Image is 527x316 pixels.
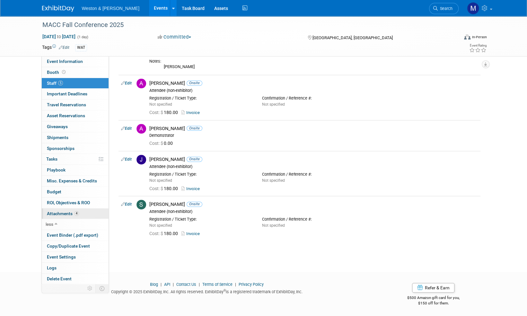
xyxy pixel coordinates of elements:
[136,124,146,134] img: A.jpg
[239,282,264,287] a: Privacy Policy
[149,110,180,115] span: 180.00
[47,113,85,118] span: Asset Reservations
[42,252,109,262] a: Event Settings
[42,154,109,164] a: Tasks
[149,231,180,236] span: 180.00
[59,45,69,50] a: Edit
[42,78,109,89] a: Staff5
[42,198,109,208] a: ROI, Objectives & ROO
[149,80,478,86] div: [PERSON_NAME]
[149,110,164,115] span: Cost: $
[47,124,68,129] span: Giveaways
[82,6,139,11] span: Weston & [PERSON_NAME]
[149,201,478,207] div: [PERSON_NAME]
[136,200,146,209] img: S.jpg
[46,222,53,227] span: less
[47,189,61,194] span: Budget
[150,282,158,287] a: Blog
[469,44,486,47] div: Event Rating
[464,34,470,39] img: Format-Inperson.png
[149,133,478,138] div: Demonstrator
[42,263,109,273] a: Logs
[42,241,109,251] a: Copy/Duplicate Event
[58,81,63,85] span: 5
[42,110,109,121] a: Asset Reservations
[47,200,90,205] span: ROI, Objectives & ROO
[149,102,172,107] span: Not specified
[42,5,74,12] img: ExhibitDay
[42,56,109,67] a: Event Information
[136,79,146,88] img: A.jpg
[42,208,109,219] a: Attachments4
[149,88,478,93] div: Attendee (non-exhibitor)
[47,146,75,151] span: Sponsorships
[412,283,454,293] a: Refer & Earn
[262,172,365,177] div: Confirmation / Reference #:
[149,141,175,146] span: 0.00
[84,284,96,293] td: Personalize Event Tab Strip
[47,211,79,216] span: Attachments
[47,254,76,259] span: Event Settings
[149,223,172,228] span: Not specified
[164,59,478,69] div: [PERSON_NAME]
[164,282,170,287] a: API
[197,282,201,287] span: |
[47,59,83,64] span: Event Information
[159,282,163,287] span: |
[471,35,487,39] div: In-Person
[75,44,87,51] div: WAT
[47,91,87,96] span: Important Deadlines
[56,34,62,39] span: to
[42,100,109,110] a: Travel Reservations
[382,301,485,306] div: $150 off for them.
[42,176,109,186] a: Misc. Expenses & Credits
[42,44,69,51] td: Tags
[47,233,98,238] span: Event Binder (.pdf export)
[187,157,202,162] span: Onsite
[121,202,132,206] a: Edit
[149,217,252,222] div: Registration / Ticket Type:
[262,96,365,101] div: Confirmation / Reference #:
[262,217,365,222] div: Confirmation / Reference #:
[47,102,86,107] span: Travel Reservations
[42,121,109,132] a: Giveaways
[149,156,478,162] div: [PERSON_NAME]
[429,3,459,14] a: Search
[42,230,109,241] a: Event Binder (.pdf export)
[42,34,76,39] span: [DATE] [DATE]
[42,143,109,154] a: Sponsorships
[42,219,109,230] a: less
[121,157,132,162] a: Edit
[181,110,202,115] a: Invoice
[467,2,479,14] img: Mary Ann Trujillo
[382,291,485,306] div: $500 Amazon gift card for you,
[42,132,109,143] a: Shipments
[42,165,109,175] a: Playbook
[155,34,194,40] button: Committed
[121,126,132,131] a: Edit
[233,282,238,287] span: |
[149,59,161,64] div: Notes:
[95,284,109,293] td: Toggle Event Tabs
[176,282,196,287] a: Contact Us
[149,231,164,236] span: Cost: $
[47,70,67,75] span: Booth
[47,167,66,172] span: Playbook
[438,6,452,11] span: Search
[262,223,285,228] span: Not specified
[181,231,202,236] a: Invoice
[187,126,202,131] span: Onsite
[262,102,285,107] span: Not specified
[202,282,233,287] a: Terms of Service
[149,178,172,183] span: Not specified
[47,276,72,281] span: Delete Event
[121,81,132,85] a: Edit
[149,141,164,146] span: Cost: $
[47,81,63,86] span: Staff
[77,35,88,39] span: (1 day)
[42,89,109,99] a: Important Deadlines
[224,289,226,292] sup: ®
[149,186,164,191] span: Cost: $
[74,211,79,216] span: 4
[149,96,252,101] div: Registration / Ticket Type:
